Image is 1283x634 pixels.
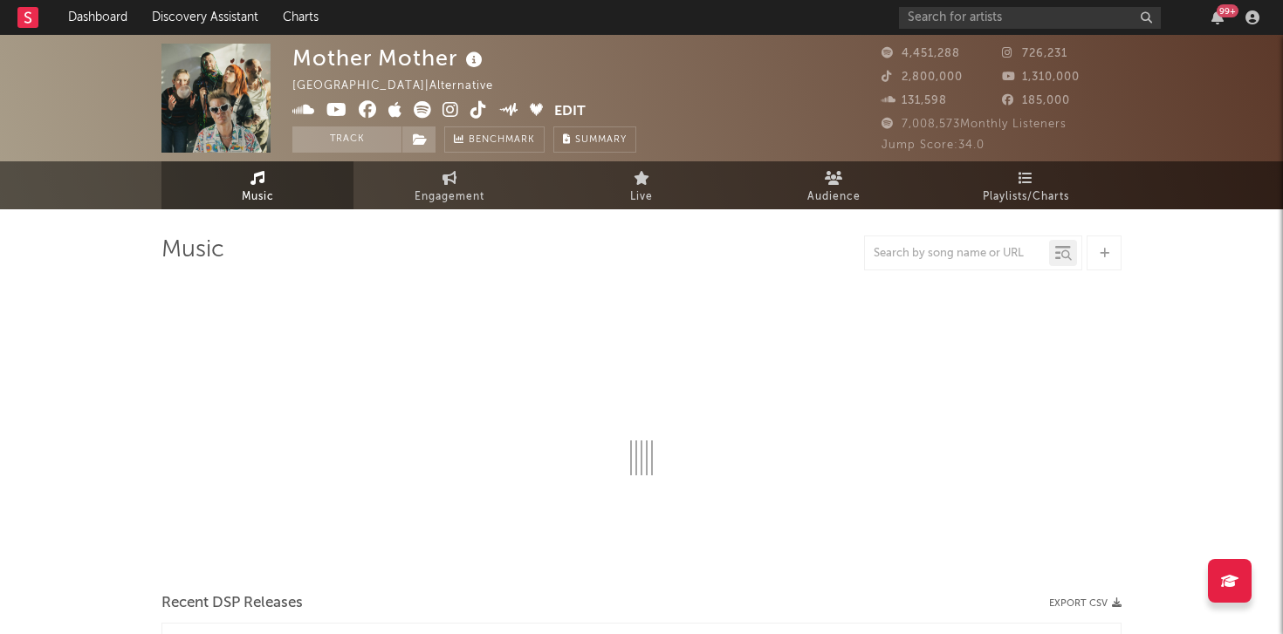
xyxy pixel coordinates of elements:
div: Mother Mother [292,44,487,72]
a: Live [545,161,738,209]
button: 99+ [1211,10,1224,24]
div: [GEOGRAPHIC_DATA] | Alternative [292,76,513,97]
span: Summary [575,135,627,145]
span: Benchmark [469,130,535,151]
a: Benchmark [444,126,545,153]
input: Search by song name or URL [865,247,1049,261]
button: Edit [554,101,586,123]
div: 99 + [1217,4,1238,17]
span: 185,000 [1002,95,1070,106]
span: 4,451,288 [882,48,960,59]
button: Export CSV [1049,598,1122,609]
input: Search for artists [899,7,1161,29]
span: 2,800,000 [882,72,963,83]
span: Audience [807,187,861,208]
button: Summary [553,126,636,153]
span: Playlists/Charts [983,187,1069,208]
span: 1,310,000 [1002,72,1080,83]
a: Music [161,161,353,209]
a: Audience [738,161,930,209]
span: Live [630,187,653,208]
span: 726,231 [1002,48,1067,59]
span: Recent DSP Releases [161,593,303,614]
button: Track [292,126,401,153]
a: Playlists/Charts [930,161,1122,209]
span: Jump Score: 34.0 [882,140,985,151]
span: Engagement [415,187,484,208]
span: 131,598 [882,95,947,106]
span: Music [242,187,274,208]
span: 7,008,573 Monthly Listeners [882,119,1067,130]
a: Engagement [353,161,545,209]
